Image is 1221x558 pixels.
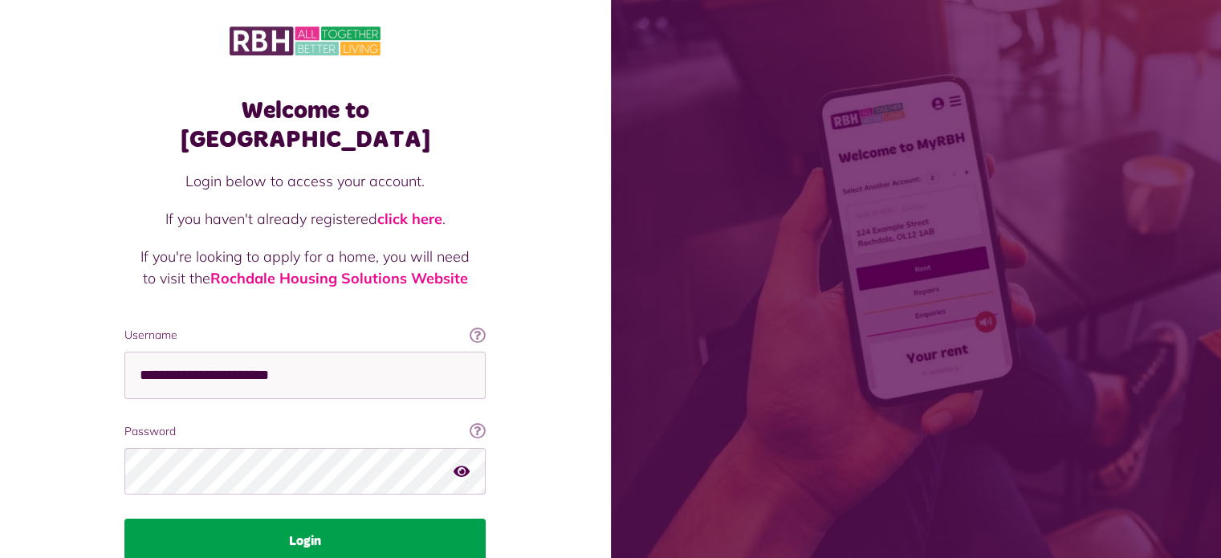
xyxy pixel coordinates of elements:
p: If you're looking to apply for a home, you will need to visit the [140,246,470,289]
p: Login below to access your account. [140,170,470,192]
h1: Welcome to [GEOGRAPHIC_DATA] [124,96,486,154]
img: MyRBH [230,24,381,58]
a: click here [377,210,442,228]
label: Username [124,327,486,344]
a: Rochdale Housing Solutions Website [210,269,468,287]
p: If you haven't already registered . [140,208,470,230]
label: Password [124,423,486,440]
